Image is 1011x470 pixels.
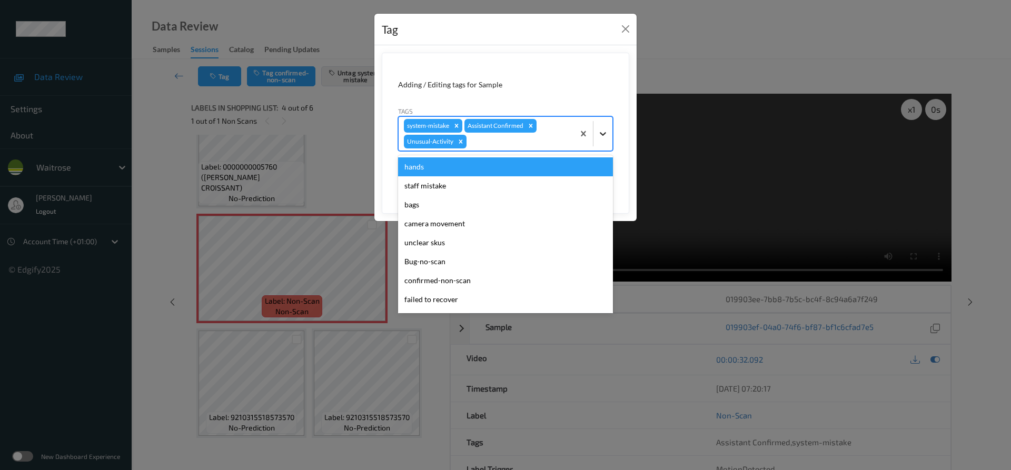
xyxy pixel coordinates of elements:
[398,290,613,309] div: failed to recover
[404,119,451,133] div: system-mistake
[455,135,467,148] div: Remove Unusual-Activity
[398,79,613,90] div: Adding / Editing tags for Sample
[398,106,413,116] label: Tags
[382,21,398,38] div: Tag
[398,157,613,176] div: hands
[398,271,613,290] div: confirmed-non-scan
[398,252,613,271] div: Bug-no-scan
[398,176,613,195] div: staff mistake
[618,22,633,36] button: Close
[404,135,455,148] div: Unusual-Activity
[398,309,613,328] div: product recovered
[398,195,613,214] div: bags
[398,214,613,233] div: camera movement
[464,119,525,133] div: Assistant Confirmed
[398,233,613,252] div: unclear skus
[451,119,462,133] div: Remove system-mistake
[525,119,537,133] div: Remove Assistant Confirmed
